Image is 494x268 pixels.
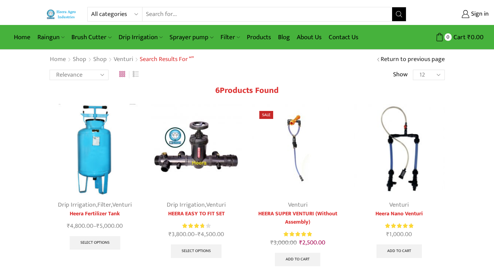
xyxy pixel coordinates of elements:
a: Drip Irrigation [167,200,205,210]
a: Products [243,29,275,45]
span: Rated out of 5 [385,222,413,230]
span: Sign in [469,10,489,19]
a: Filter [97,200,111,210]
span: Rated out of 5 [284,231,312,238]
span: ₹ [198,229,201,240]
select: Shop order [50,70,109,80]
div: Rated 5.00 out of 5 [385,222,413,230]
span: ₹ [270,237,274,248]
a: About Us [293,29,325,45]
img: Heera Easy To Fit Set [151,104,242,195]
span: – [50,222,141,231]
bdi: 0.00 [467,32,484,43]
bdi: 3,800.00 [168,229,194,240]
div: , [151,200,242,210]
a: Select options for “HEERA EASY TO FIT SET” [171,244,222,258]
span: ₹ [96,221,99,231]
a: HEERA EASY TO FIT SET [151,210,242,218]
a: Select options for “Heera Fertilizer Tank” [70,236,120,250]
bdi: 4,500.00 [198,229,224,240]
span: Sale [259,111,273,119]
a: Brush Cutter [68,29,115,45]
a: Sign in [417,8,489,20]
span: Rated out of 5 [182,222,204,230]
span: ₹ [67,221,70,231]
a: Venturi [288,200,307,210]
a: Drip Irrigation [115,29,166,45]
span: 6 [215,84,220,97]
span: ₹ [168,229,172,240]
a: Add to cart: “HEERA SUPER VENTURI (Without Assembly)” [275,253,320,267]
span: ₹ [467,32,471,43]
bdi: 2,500.00 [299,237,325,248]
a: Add to cart: “Heera Nano Venturi” [376,244,422,258]
span: ₹ [299,237,302,248]
a: Venturi [206,200,226,210]
a: Raingun [34,29,68,45]
img: Heera Super Venturi [252,104,344,195]
a: Shop [93,55,107,64]
bdi: 3,000.00 [270,237,297,248]
span: Show [393,70,408,79]
a: Home [50,55,66,64]
span: Cart [452,33,466,42]
a: Venturi [113,55,133,64]
a: Shop [72,55,87,64]
bdi: 1,000.00 [386,229,412,240]
a: Heera Fertilizer Tank [50,210,141,218]
nav: Breadcrumb [50,55,194,64]
a: 0 Cart ₹0.00 [413,31,484,44]
div: Rated 5.00 out of 5 [284,231,312,238]
a: HEERA SUPER VENTURI (Without Assembly) [252,210,344,226]
a: Home [10,29,34,45]
button: Search button [392,7,406,21]
a: Sprayer pump [166,29,217,45]
div: , , [50,200,141,210]
a: Return to previous page [381,55,445,64]
span: 0 [444,33,452,41]
h1: Search results for “” [140,56,194,63]
a: Blog [275,29,293,45]
bdi: 5,000.00 [96,221,123,231]
img: Heera Fertilizer Tank [50,104,141,195]
a: Heera Nano Venturi [354,210,445,218]
a: Contact Us [325,29,362,45]
a: Filter [217,29,243,45]
span: – [151,230,242,239]
div: Rated 3.83 out of 5 [182,222,210,230]
a: Venturi [389,200,409,210]
img: Heera Nano Venturi [354,104,445,195]
a: Venturi [112,200,132,210]
input: Search for... [142,7,392,21]
span: Products found [220,84,279,97]
bdi: 4,800.00 [67,221,93,231]
span: ₹ [386,229,389,240]
a: Drip Irrigation [58,200,96,210]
